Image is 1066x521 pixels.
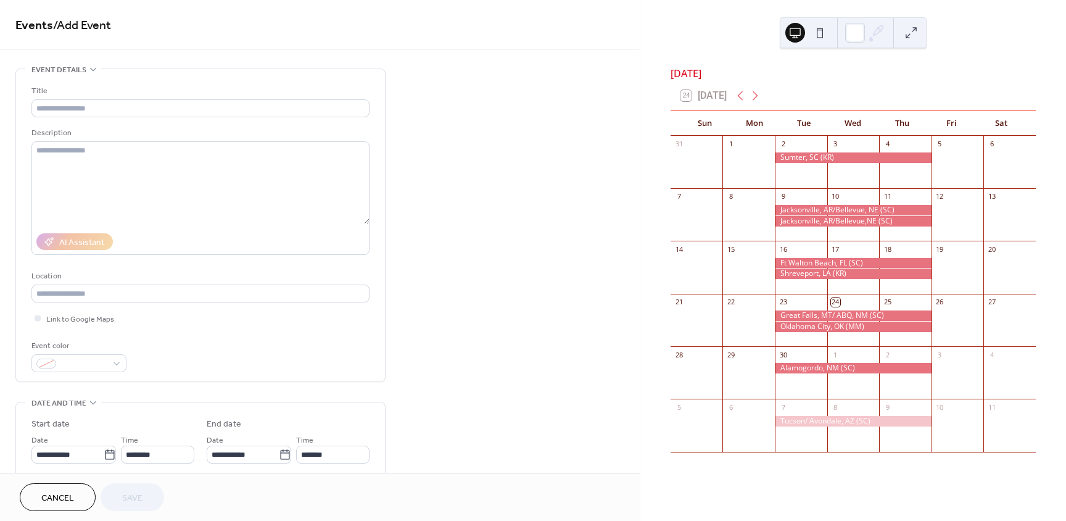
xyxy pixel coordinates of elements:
[987,140,996,149] div: 6
[31,85,367,98] div: Title
[46,313,114,326] span: Link to Google Maps
[987,192,996,201] div: 13
[779,111,828,136] div: Tue
[775,311,932,321] div: Great Falls, MT/ ABQ, NM (SC)
[674,350,684,359] div: 28
[935,350,944,359] div: 3
[31,270,367,283] div: Location
[775,416,932,427] div: Tucson/ Avondale, AZ (SC)
[15,14,53,38] a: Events
[779,140,788,149] div: 2
[726,298,735,307] div: 22
[674,402,684,412] div: 5
[31,127,367,140] div: Description
[927,111,977,136] div: Fri
[831,140,840,149] div: 3
[41,492,74,505] span: Cancel
[883,402,892,412] div: 9
[671,66,1036,81] div: [DATE]
[935,402,944,412] div: 10
[779,350,788,359] div: 30
[831,350,840,359] div: 1
[775,322,932,332] div: Oklahoma City, OK (MM)
[883,244,892,254] div: 18
[935,244,944,254] div: 19
[779,402,788,412] div: 7
[31,397,86,410] span: Date and time
[831,244,840,254] div: 17
[674,140,684,149] div: 31
[779,244,788,254] div: 16
[674,244,684,254] div: 14
[31,434,48,447] span: Date
[935,192,944,201] div: 12
[935,140,944,149] div: 5
[726,402,735,412] div: 6
[831,402,840,412] div: 8
[207,434,223,447] span: Date
[775,216,932,227] div: Jacksonville, AR/Bellevue,NE (SC)
[31,64,86,77] span: Event details
[883,140,892,149] div: 4
[121,434,138,447] span: Time
[20,483,96,511] button: Cancel
[674,192,684,201] div: 7
[207,418,241,431] div: End date
[775,152,932,163] div: Sumter, SC (KR)
[775,258,932,269] div: Ft Walton Beach, FL (SC)
[935,298,944,307] div: 26
[775,363,932,373] div: Alamogordo, NM (SC)
[680,111,730,136] div: Sun
[831,192,840,201] div: 10
[53,14,111,38] span: / Add Event
[987,298,996,307] div: 27
[31,418,70,431] div: Start date
[987,244,996,254] div: 20
[883,298,892,307] div: 25
[977,111,1026,136] div: Sat
[828,111,878,136] div: Wed
[987,402,996,412] div: 11
[779,298,788,307] div: 23
[726,350,735,359] div: 29
[726,192,735,201] div: 8
[831,298,840,307] div: 24
[987,350,996,359] div: 4
[726,140,735,149] div: 1
[878,111,927,136] div: Thu
[883,192,892,201] div: 11
[883,350,892,359] div: 2
[730,111,779,136] div: Mon
[674,298,684,307] div: 21
[775,269,932,279] div: Shreveport, LA (KR)
[296,434,313,447] span: Time
[726,244,735,254] div: 15
[779,192,788,201] div: 9
[31,340,124,352] div: Event color
[775,205,932,215] div: Jacksonville, AR/Bellevue, NE (SC)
